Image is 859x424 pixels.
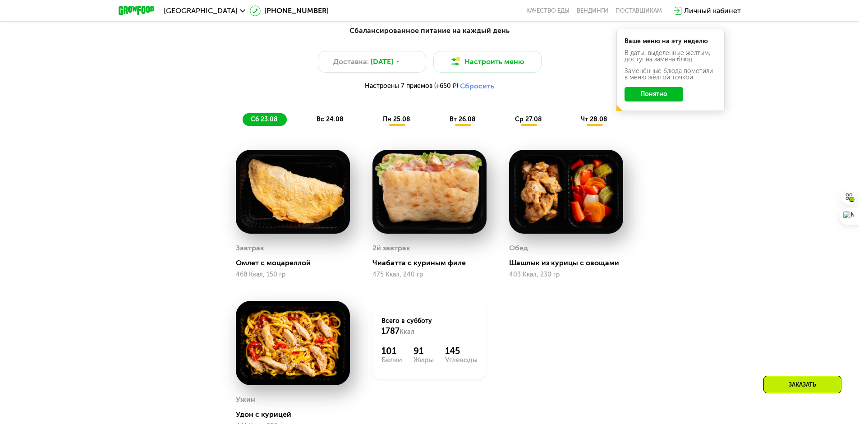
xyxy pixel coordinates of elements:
[625,50,717,63] div: В даты, выделенные желтым, доступна замена блюд.
[372,258,494,267] div: Чиабатта с куриным филе
[317,115,344,123] span: вс 24.08
[236,241,264,255] div: Завтрак
[509,271,623,278] div: 403 Ккал, 230 гр
[625,87,683,101] button: Понятно
[509,258,630,267] div: Шашлык из курицы с овощами
[625,38,717,45] div: Ваше меню на эту неделю
[515,115,542,123] span: ср 27.08
[163,25,697,37] div: Сбалансированное питание на каждый день
[509,241,528,255] div: Обед
[236,271,350,278] div: 468 Ккал, 150 гр
[371,56,393,67] span: [DATE]
[250,5,329,16] a: [PHONE_NUMBER]
[372,241,410,255] div: 2й завтрак
[450,115,476,123] span: вт 26.08
[381,317,478,336] div: Всего в субботу
[413,356,434,364] div: Жиры
[413,346,434,356] div: 91
[236,258,357,267] div: Омлет с моцареллой
[381,346,402,356] div: 101
[577,7,608,14] a: Вендинги
[236,393,255,406] div: Ужин
[372,271,487,278] div: 475 Ккал, 240 гр
[400,328,414,336] span: Ккал
[333,56,369,67] span: Доставка:
[381,356,402,364] div: Белки
[526,7,570,14] a: Качество еды
[383,115,410,123] span: пн 25.08
[236,410,357,419] div: Удон с курицей
[251,115,278,123] span: сб 23.08
[365,83,458,89] span: Настроены 7 приемов (+650 ₽)
[445,346,478,356] div: 145
[684,5,741,16] div: Личный кабинет
[581,115,607,123] span: чт 28.08
[763,376,841,393] div: Заказать
[381,326,400,336] span: 1787
[460,82,494,91] button: Сбросить
[433,51,542,73] button: Настроить меню
[616,7,662,14] div: поставщикам
[445,356,478,364] div: Углеводы
[625,68,717,81] div: Заменённые блюда пометили в меню жёлтой точкой.
[164,7,238,14] span: [GEOGRAPHIC_DATA]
